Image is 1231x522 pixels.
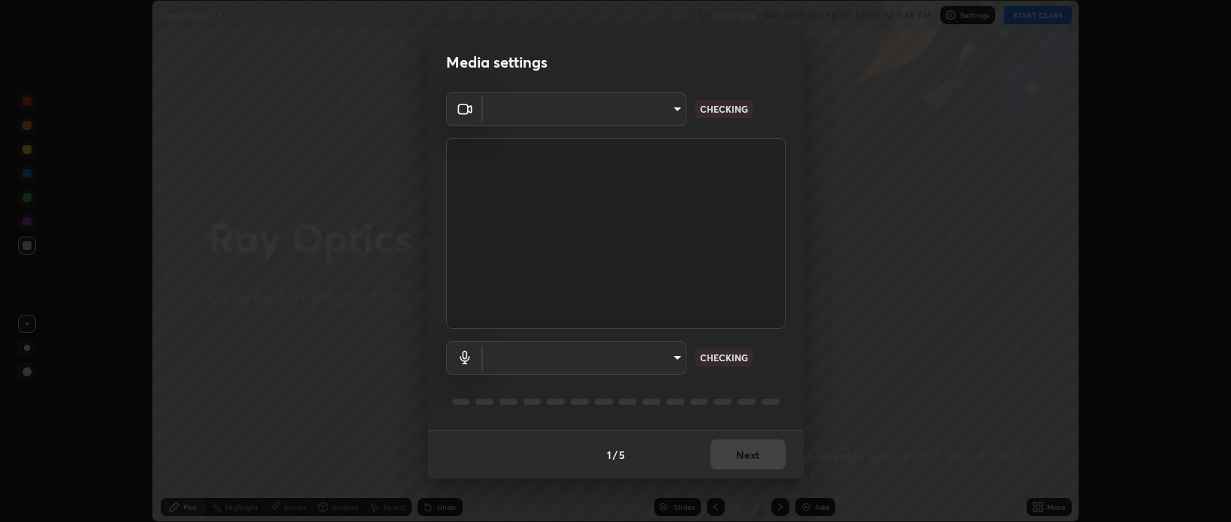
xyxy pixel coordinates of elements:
p: CHECKING [700,351,748,364]
p: CHECKING [700,102,748,116]
div: ​ [483,341,686,375]
h4: 1 [607,447,611,463]
div: ​ [483,92,686,126]
h4: / [613,447,617,463]
h2: Media settings [446,53,548,72]
h4: 5 [619,447,625,463]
